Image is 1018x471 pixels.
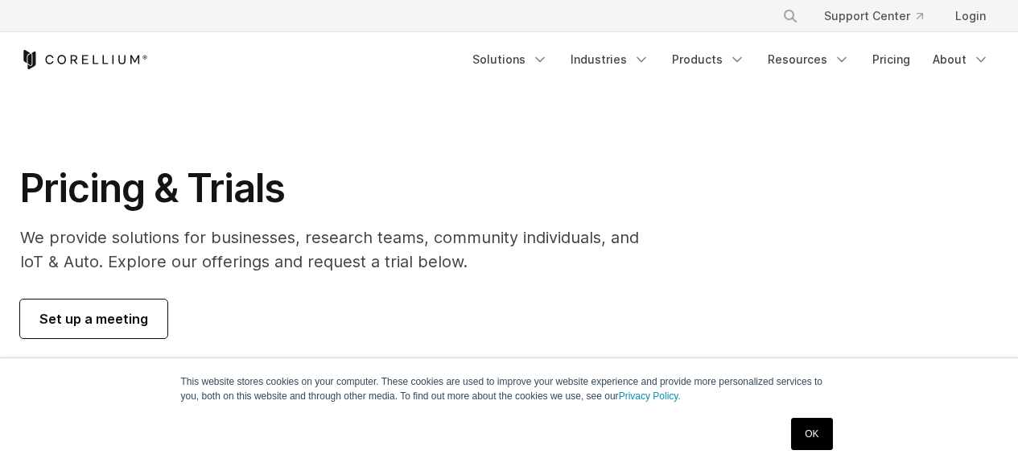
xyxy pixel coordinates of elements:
[811,2,936,31] a: Support Center
[863,45,920,74] a: Pricing
[923,45,999,74] a: About
[776,2,805,31] button: Search
[20,300,167,338] a: Set up a meeting
[20,225,661,274] p: We provide solutions for businesses, research teams, community individuals, and IoT & Auto. Explo...
[619,390,681,402] a: Privacy Policy.
[20,164,661,213] h1: Pricing & Trials
[763,2,999,31] div: Navigation Menu
[463,45,558,74] a: Solutions
[463,45,999,74] div: Navigation Menu
[662,45,755,74] a: Products
[181,374,838,403] p: This website stores cookies on your computer. These cookies are used to improve your website expe...
[942,2,999,31] a: Login
[561,45,659,74] a: Industries
[758,45,859,74] a: Resources
[39,309,148,328] span: Set up a meeting
[20,50,148,69] a: Corellium Home
[791,418,832,450] a: OK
